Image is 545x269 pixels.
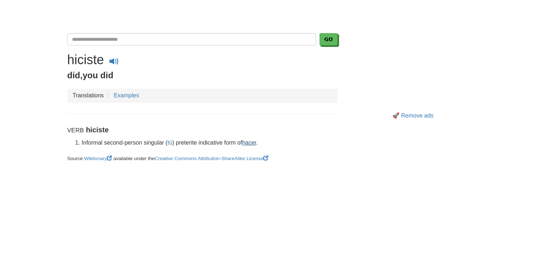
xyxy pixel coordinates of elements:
a: Examples [114,92,139,98]
a: hacer [242,140,256,146]
input: Translate Spanish-English [67,33,316,45]
button: Play audio hiciste [106,56,123,69]
a: tú [167,140,172,146]
a: Creative Commons Attribution-ShareAlike License [155,156,268,161]
a: 🚀 Remove ads [392,113,433,119]
li: Translations [73,92,104,100]
iframe: Advertisement [67,166,338,267]
h1: hiciste [67,52,104,67]
a: Wiktionary [84,156,113,161]
iframe: Advertisement [348,7,478,108]
small: Verb [67,127,84,134]
span: you did [82,70,113,80]
li: Informal second-person singular ( ) preterite indicative form of . [82,139,338,147]
span: did [67,70,80,80]
p: , [67,69,338,81]
button: Go [320,33,338,45]
strong: hiciste [86,126,108,134]
small: Source: available under the [67,156,268,161]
